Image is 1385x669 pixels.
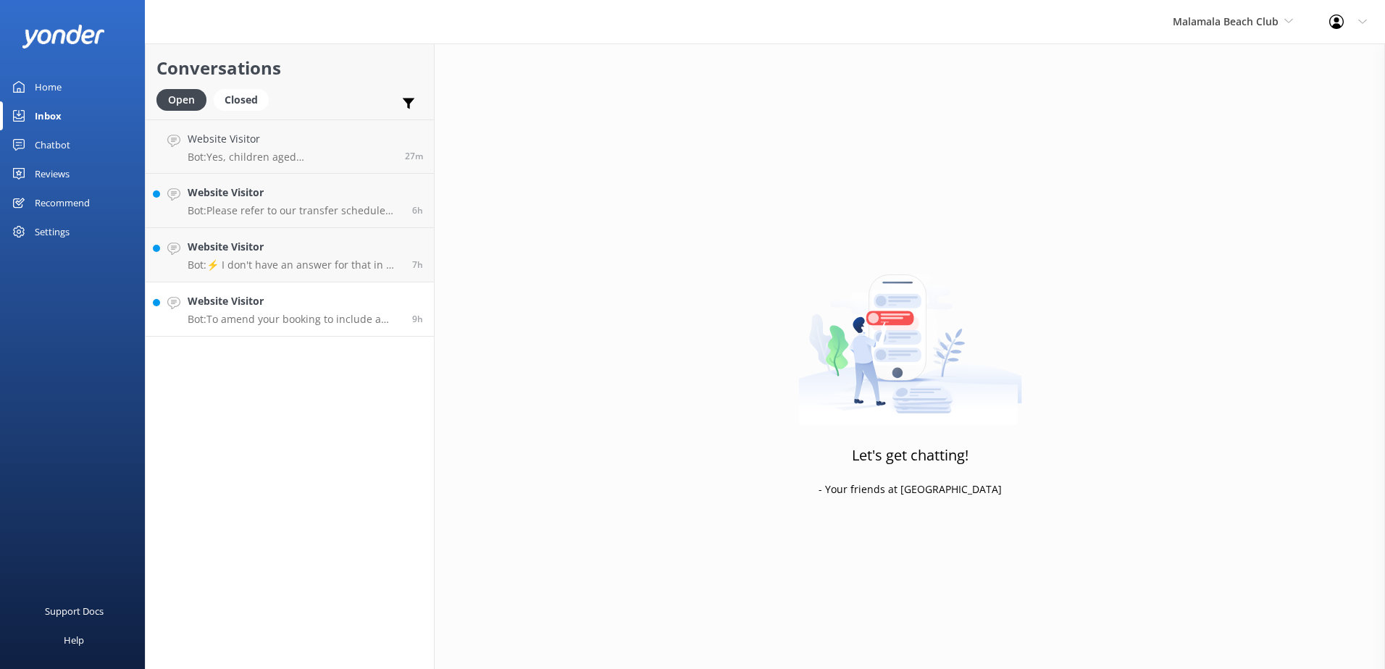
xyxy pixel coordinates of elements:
div: Recommend [35,188,90,217]
h4: Website Visitor [188,239,401,255]
span: Aug 31 2025 07:30am (UTC +12:00) Pacific/Auckland [405,150,423,162]
div: Home [35,72,62,101]
div: Open [156,89,206,111]
div: Chatbot [35,130,70,159]
a: Website VisitorBot:Yes, children aged [DEMOGRAPHIC_DATA] and above are charged the same rate as a... [146,119,434,174]
span: Aug 30 2025 11:59pm (UTC +12:00) Pacific/Auckland [412,258,423,271]
p: Bot: To amend your booking to include a child, please contact us at [EMAIL_ADDRESS][DOMAIN_NAME],... [188,313,401,326]
span: Aug 30 2025 10:24pm (UTC +12:00) Pacific/Auckland [412,313,423,325]
a: Open [156,91,214,107]
div: Support Docs [45,597,104,626]
p: Bot: Yes, children aged [DEMOGRAPHIC_DATA] and above are charged the same rate as adults for day ... [188,151,394,164]
p: Bot: Please refer to our transfer schedule and route info for your resort pick up timings at [URL... [188,204,401,217]
h4: Website Visitor [188,131,394,147]
div: Inbox [35,101,62,130]
span: Aug 31 2025 01:38am (UTC +12:00) Pacific/Auckland [412,204,423,216]
a: Website VisitorBot:⚡ I don't have an answer for that in my knowledge base. Please try and rephras... [146,228,434,282]
a: Website VisitorBot:To amend your booking to include a child, please contact us at [EMAIL_ADDRESS]... [146,282,434,337]
h4: Website Visitor [188,185,401,201]
div: Closed [214,89,269,111]
div: Help [64,626,84,655]
h2: Conversations [156,54,423,82]
p: Bot: ⚡ I don't have an answer for that in my knowledge base. Please try and rephrase your questio... [188,258,401,272]
a: Closed [214,91,276,107]
div: Settings [35,217,70,246]
a: Website VisitorBot:Please refer to our transfer schedule and route info for your resort pick up t... [146,174,434,228]
h4: Website Visitor [188,293,401,309]
p: - Your friends at [GEOGRAPHIC_DATA] [819,481,1002,497]
div: Reviews [35,159,70,188]
h3: Let's get chatting! [852,444,968,467]
img: yonder-white-logo.png [22,25,105,49]
span: Malamala Beach Club [1173,14,1279,28]
img: artwork of a man stealing a conversation from at giant smartphone [798,244,1022,425]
